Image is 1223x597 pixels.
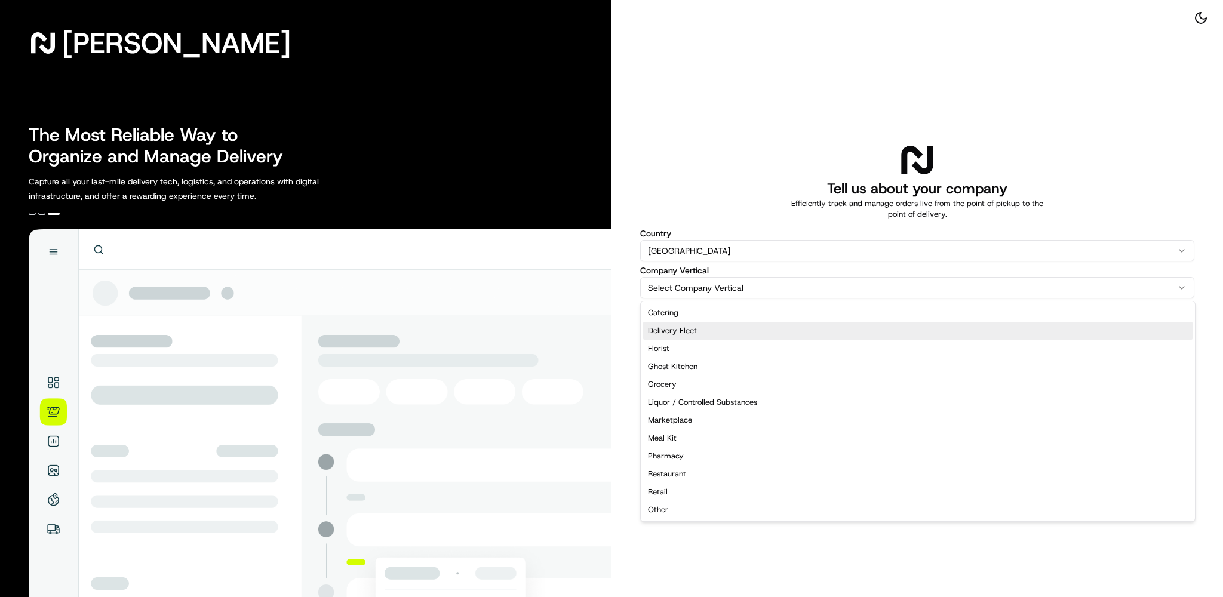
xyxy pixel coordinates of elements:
[648,469,686,479] span: Restaurant
[648,343,669,354] span: Florist
[648,433,677,444] span: Meal Kit
[648,504,668,515] span: Other
[648,487,668,497] span: Retail
[648,451,684,461] span: Pharmacy
[648,307,678,318] span: Catering
[648,361,697,372] span: Ghost Kitchen
[648,415,692,426] span: Marketplace
[648,325,697,336] span: Delivery Fleet
[648,379,677,390] span: Grocery
[648,397,757,408] span: Liquor / Controlled Substances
